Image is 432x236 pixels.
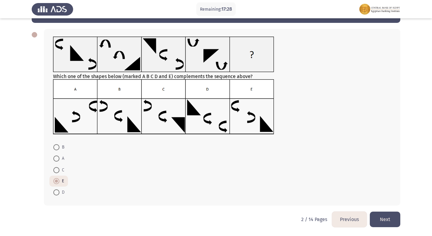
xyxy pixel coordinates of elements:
img: UkFYMDA3NUIucG5nMTYyMjAzMjM1ODExOQ==.png [53,79,274,134]
span: 17:28 [221,6,232,12]
span: A [59,155,64,162]
button: load previous page [332,212,367,227]
img: UkFYMDA3NUEucG5nMTYyMjAzMjMyNjEwNA==.png [53,37,274,72]
span: D [59,189,65,196]
span: E [59,177,64,185]
button: load next page [370,212,400,227]
div: Which one of the shapes below (marked A B C D and E) complements the sequence above? [53,37,391,136]
img: Assess Talent Management logo [32,1,73,18]
p: Remaining: [200,5,232,13]
span: B [59,144,64,151]
img: Assessment logo of FOCUS Assessment 3 Modules EN [359,1,400,18]
span: C [59,166,64,174]
p: 2 / 14 Pages [301,216,327,222]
